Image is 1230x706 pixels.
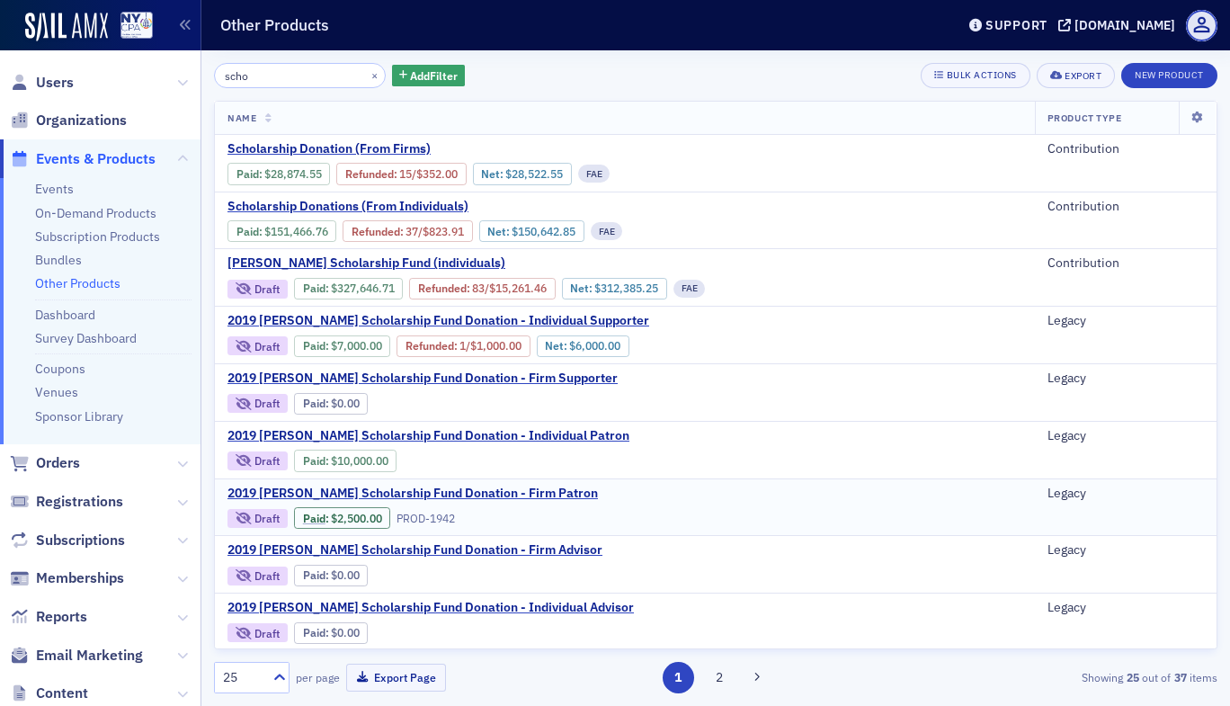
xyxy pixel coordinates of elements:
span: : [406,339,459,353]
span: : [303,397,331,410]
div: Legacy [1047,428,1204,444]
span: $312,385.25 [594,282,658,295]
button: Export [1037,63,1115,88]
img: SailAMX [120,12,153,40]
span: $6,000.00 [569,339,620,353]
button: 1 [663,662,694,693]
a: 2019 [PERSON_NAME] Scholarship Fund Donation - Firm Advisor [227,542,602,559]
div: Draft [254,629,280,639]
a: Dashboard [35,307,95,323]
button: × [367,67,383,83]
div: Draft [254,514,280,523]
div: Paid: 1 - $700000 [294,335,390,357]
div: Bulk Actions [947,70,1017,80]
a: Paid [303,454,325,468]
span: 2019 Moynihan Scholarship Fund Donation - Firm Supporter [227,371,618,387]
button: New Product [1121,63,1217,88]
a: [PERSON_NAME] Scholarship Fund (individuals) [227,255,770,272]
span: 2019 Moynihan Scholarship Fund Donation - Individual Advisor [227,600,634,616]
span: 2019 Moynihan Scholarship Fund Donation - Individual Patron [227,428,629,444]
button: Bulk Actions [921,63,1029,88]
a: Refunded [352,225,400,238]
div: FAE [591,222,623,240]
span: $1,000.00 [470,339,521,353]
div: Legacy [1047,371,1204,387]
button: [DOMAIN_NAME] [1058,19,1181,31]
a: Paid [303,397,325,410]
a: Scholarship Donation (From Firms) [227,141,674,157]
a: Survey Dashboard [35,330,137,346]
span: : [303,282,331,295]
a: Refunded [418,282,467,295]
span: $28,874.55 [264,167,322,181]
div: Refunded: 1 - $700000 [397,335,530,357]
div: 25 [223,668,263,687]
a: Reports [10,607,87,627]
span: 2019 Moynihan Scholarship Fund Donation - Firm Advisor [227,542,602,559]
div: Draft [227,509,288,528]
a: Subscriptions [10,531,125,550]
a: Users [10,73,74,93]
span: Name [227,112,256,124]
div: Net: $31238525 [562,278,667,299]
span: $7,000.00 [331,339,382,353]
a: Memberships [10,568,124,588]
strong: 37 [1171,669,1190,685]
h1: Other Products [220,14,329,36]
a: Bundles [35,252,82,268]
div: Net: $600000 [537,335,629,357]
div: Draft [254,398,280,408]
div: Legacy [1047,542,1204,559]
a: On-Demand Products [35,205,156,221]
span: Email Marketing [36,646,143,666]
span: : [345,167,399,181]
div: Legacy [1047,486,1204,502]
a: View Homepage [108,12,153,42]
div: FAE [578,165,611,183]
div: Draft [227,623,288,642]
div: FAE [673,280,706,298]
div: Contribution [1047,199,1204,215]
div: Paid: 15 - $2887455 [227,163,330,184]
a: Email Marketing [10,646,143,666]
a: Paid [303,512,325,525]
span: : [352,225,406,238]
span: $150,642.85 [512,225,575,238]
span: Net : [487,225,512,238]
div: Refunded: 37 - $15146676 [343,220,472,242]
span: : [303,568,331,582]
span: : [418,282,472,295]
span: : [236,225,264,238]
span: Reports [36,607,87,627]
div: Paid: 0 - $250000 [294,507,390,529]
span: Memberships [36,568,124,588]
span: Net : [545,339,569,353]
div: Contribution [1047,255,1204,272]
span: Net : [481,167,505,181]
div: Paid: 0 - $0 [294,622,368,644]
button: 2 [703,662,735,693]
div: Paid: 0 - $0 [294,565,368,586]
a: Other Products [35,275,120,291]
span: $352.00 [416,167,458,181]
div: Draft [254,456,280,466]
span: Net : [570,282,594,295]
span: Events & Products [36,149,156,169]
span: Content [36,684,88,703]
div: Draft [254,571,280,581]
span: Users [36,73,74,93]
span: Orders [36,453,80,473]
a: 2019 [PERSON_NAME] Scholarship Fund Donation - Individual Patron [227,428,629,444]
div: Net: $2852255 [473,163,572,184]
div: Paid: 37 - $15146676 [227,220,336,242]
span: Scholarship Donation (From Firms) [227,141,530,157]
div: Support [985,17,1047,33]
span: $823.91 [423,225,464,238]
div: Draft [254,284,280,294]
div: Net: $15064285 [479,220,584,242]
span: Scholarship Donations (From Individuals) [227,199,530,215]
div: Draft [227,567,288,585]
div: Draft [227,336,288,355]
a: 2019 [PERSON_NAME] Scholarship Fund Donation - Firm Patron [227,486,598,502]
a: Subscription Products [35,228,160,245]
